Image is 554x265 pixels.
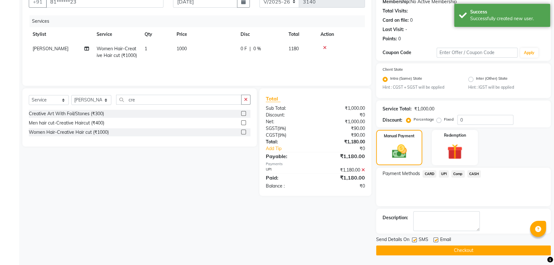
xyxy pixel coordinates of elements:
[315,183,370,189] div: ₹0
[261,152,315,160] div: Payable:
[266,161,365,167] div: Payments
[261,125,315,132] div: ( )
[261,167,315,173] div: UPI
[383,117,402,124] div: Discount:
[390,76,422,83] label: Intra (Same) State
[410,17,413,24] div: 0
[29,129,109,136] div: Women Hair-Creative Hair cut (₹1000)
[383,214,408,221] div: Description:
[440,236,451,244] span: Email
[383,170,420,177] span: Payment Methods
[387,143,411,160] img: _cash.svg
[444,132,466,138] label: Redemption
[317,27,365,42] th: Action
[261,174,315,181] div: Paid:
[470,15,545,22] div: Successfully created new user.
[520,48,538,58] button: Apply
[29,110,104,117] div: Creative Art With Foil/Stones (₹300)
[324,145,370,152] div: ₹0
[470,9,545,15] div: Success
[145,46,147,52] span: 1
[423,170,436,178] span: CARD
[383,17,409,24] div: Card on file:
[315,174,370,181] div: ₹1,180.00
[442,142,467,161] img: _gift.svg
[383,106,412,112] div: Service Total:
[315,105,370,112] div: ₹1,000.00
[261,139,315,145] div: Total:
[29,15,370,27] div: Services
[266,132,278,138] span: CGST
[383,84,459,90] small: Hint : CGST + SGST will be applied
[261,105,315,112] div: Sub Total:
[315,118,370,125] div: ₹1,000.00
[439,170,449,178] span: UPI
[315,125,370,132] div: ₹90.00
[29,27,93,42] th: Stylist
[261,145,325,152] a: Add Tip
[376,236,409,244] span: Send Details On
[173,27,237,42] th: Price
[315,139,370,145] div: ₹1,180.00
[444,116,454,122] label: Fixed
[29,120,104,126] div: Men hair cut-Creative Haircut (₹400)
[141,27,173,42] th: Qty
[93,27,141,42] th: Service
[116,95,241,105] input: Search or Scan
[279,132,285,138] span: 9%
[384,133,415,139] label: Manual Payment
[289,46,299,52] span: 1180
[177,46,187,52] span: 1000
[414,106,434,112] div: ₹1,000.00
[241,45,247,52] span: 0 F
[405,26,407,33] div: -
[414,116,434,122] label: Percentage
[315,167,370,173] div: ₹1,180.00
[383,49,437,56] div: Coupon Code
[261,112,315,118] div: Discount:
[383,36,397,42] div: Points:
[398,36,401,42] div: 0
[315,112,370,118] div: ₹0
[261,183,315,189] div: Balance :
[315,152,370,160] div: ₹1,180.00
[266,125,277,131] span: SGST
[468,84,544,90] small: Hint : IGST will be applied
[383,26,404,33] div: Last Visit:
[97,46,137,58] span: Women Hair-Creative Hair cut (₹1000)
[279,126,285,131] span: 9%
[237,27,285,42] th: Disc
[249,45,251,52] span: |
[261,132,315,139] div: ( )
[33,46,68,52] span: [PERSON_NAME]
[437,48,518,58] input: Enter Offer / Coupon Code
[376,245,551,255] button: Checkout
[476,76,508,83] label: Inter (Other) State
[383,8,408,14] div: Total Visits:
[419,236,428,244] span: SMS
[261,118,315,125] div: Net:
[266,95,281,102] span: Total
[451,170,465,178] span: Comp
[383,67,403,72] label: Client State
[285,27,317,42] th: Total
[253,45,261,52] span: 0 %
[315,132,370,139] div: ₹90.00
[467,170,481,178] span: CASH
